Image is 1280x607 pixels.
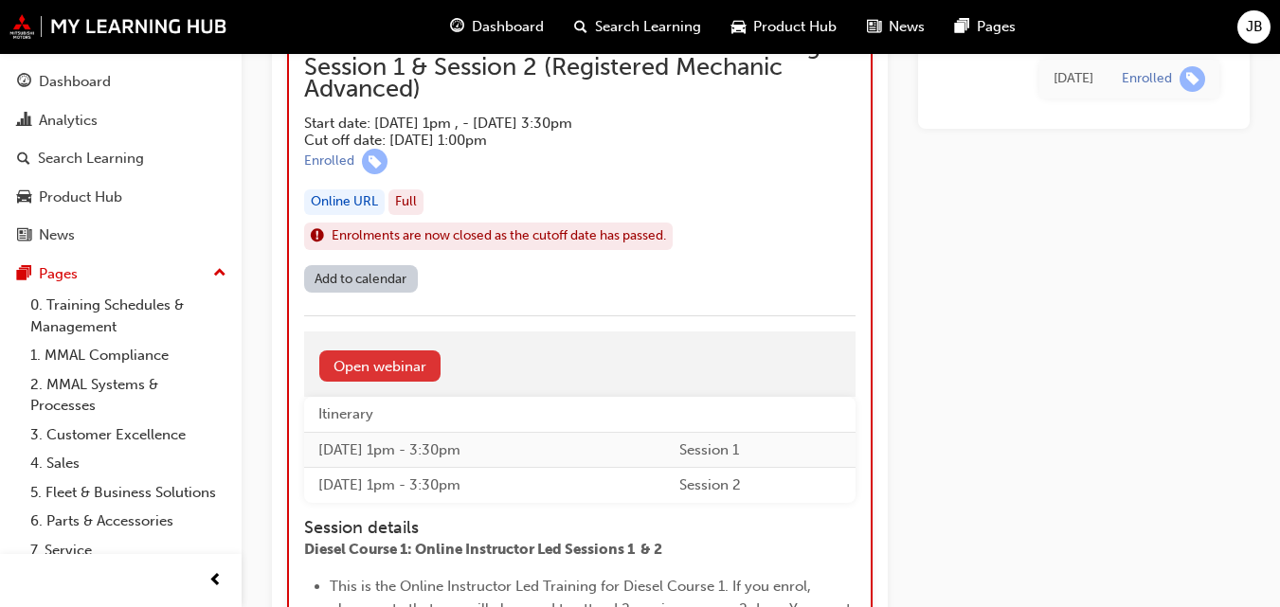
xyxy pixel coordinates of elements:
[23,536,234,565] a: 7. Service
[955,15,969,39] span: pages-icon
[574,15,587,39] span: search-icon
[362,149,388,174] span: learningRecordVerb_ENROLL-icon
[23,478,234,508] a: 5. Fleet & Business Solutions
[8,103,234,138] a: Analytics
[304,132,825,149] h5: Cut off date: [DATE] 1:00pm
[17,189,31,206] span: car-icon
[867,15,881,39] span: news-icon
[388,189,424,215] div: Full
[1246,16,1263,38] span: JB
[595,16,701,38] span: Search Learning
[39,187,122,208] div: Product Hub
[1180,65,1205,91] span: learningRecordVerb_ENROLL-icon
[23,370,234,420] a: 2. MMAL Systems & Processes
[23,449,234,478] a: 4. Sales
[304,189,385,215] div: Online URL
[889,16,925,38] span: News
[665,468,856,503] td: Session 2
[472,16,544,38] span: Dashboard
[304,432,665,468] td: [DATE] 1pm - 3:30pm
[304,36,856,301] button: Diesel Course 1: Online Instructor Led Training - Session 1 & Session 2 (Registered Mechanic Adva...
[39,224,75,246] div: News
[23,341,234,370] a: 1. MMAL Compliance
[304,518,856,539] h4: Session details
[753,16,837,38] span: Product Hub
[8,180,234,215] a: Product Hub
[435,8,559,46] a: guage-iconDashboard
[17,113,31,130] span: chart-icon
[17,227,31,244] span: news-icon
[8,257,234,292] button: Pages
[17,74,31,91] span: guage-icon
[731,15,746,39] span: car-icon
[304,152,354,170] div: Enrolled
[213,261,226,286] span: up-icon
[304,541,662,558] span: Diesel Course 1: Online Instructor Led Sessions 1 & 2
[8,61,234,257] button: DashboardAnalyticsSearch LearningProduct HubNews
[1054,67,1093,89] div: Tue Jul 08 2025 13:20:13 GMT+0930 (Australian Central Standard Time)
[940,8,1031,46] a: pages-iconPages
[559,8,716,46] a: search-iconSearch Learning
[304,115,825,132] h5: Start date: [DATE] 1pm , - [DATE] 3:30pm
[9,14,227,39] img: mmal
[208,569,223,593] span: prev-icon
[304,397,665,432] th: Itinerary
[304,36,856,100] span: Diesel Course 1: Online Instructor Led Training - Session 1 & Session 2 (Registered Mechanic Adva...
[716,8,852,46] a: car-iconProduct Hub
[8,141,234,176] a: Search Learning
[8,64,234,99] a: Dashboard
[39,71,111,93] div: Dashboard
[23,291,234,341] a: 0. Training Schedules & Management
[304,265,418,293] a: Add to calendar
[332,225,666,247] span: Enrolments are now closed as the cutoff date has passed.
[311,224,324,249] span: exclaim-icon
[23,507,234,536] a: 6. Parts & Accessories
[450,15,464,39] span: guage-icon
[17,151,30,168] span: search-icon
[38,148,144,170] div: Search Learning
[319,350,441,382] a: Open webinar
[17,266,31,283] span: pages-icon
[665,432,856,468] td: Session 1
[23,420,234,450] a: 3. Customer Excellence
[8,218,234,253] a: News
[852,8,940,46] a: news-iconNews
[977,16,1016,38] span: Pages
[39,110,98,132] div: Analytics
[1237,10,1271,44] button: JB
[1122,69,1172,87] div: Enrolled
[39,263,78,285] div: Pages
[304,468,665,503] td: [DATE] 1pm - 3:30pm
